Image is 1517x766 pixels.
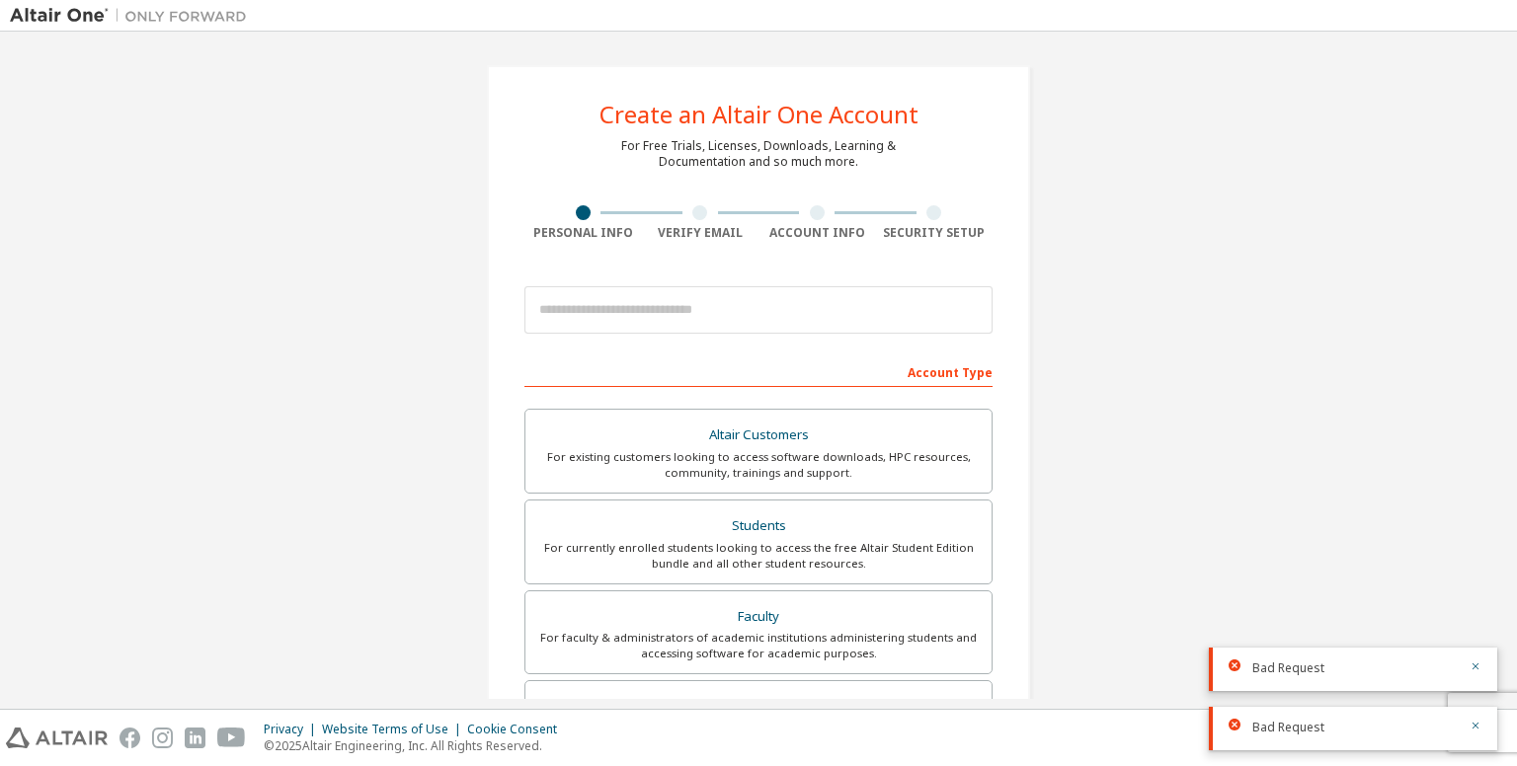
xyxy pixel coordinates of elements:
[1252,720,1324,735] span: Bad Request
[185,728,205,748] img: linkedin.svg
[758,225,876,241] div: Account Info
[524,355,993,387] div: Account Type
[6,728,108,748] img: altair_logo.svg
[264,737,569,754] p: © 2025 Altair Engineering, Inc. All Rights Reserved.
[876,225,994,241] div: Security Setup
[537,449,980,481] div: For existing customers looking to access software downloads, HPC resources, community, trainings ...
[322,722,467,737] div: Website Terms of Use
[120,728,140,748] img: facebook.svg
[264,722,322,737] div: Privacy
[621,138,896,170] div: For Free Trials, Licenses, Downloads, Learning & Documentation and so much more.
[1252,660,1324,676] span: Bad Request
[524,225,642,241] div: Personal Info
[537,603,980,631] div: Faculty
[537,512,980,540] div: Students
[537,693,980,721] div: Everyone else
[10,6,257,26] img: Altair One
[217,728,246,748] img: youtube.svg
[152,728,173,748] img: instagram.svg
[537,540,980,572] div: For currently enrolled students looking to access the free Altair Student Edition bundle and all ...
[642,225,759,241] div: Verify Email
[467,722,569,737] div: Cookie Consent
[537,421,980,449] div: Altair Customers
[537,630,980,661] div: For faculty & administrators of academic institutions administering students and accessing softwa...
[599,103,918,126] div: Create an Altair One Account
